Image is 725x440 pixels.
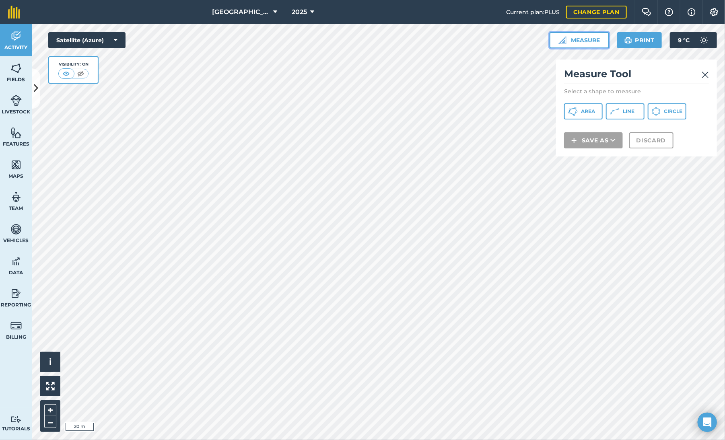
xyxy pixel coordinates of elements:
img: svg+xml;base64,PHN2ZyB4bWxucz0iaHR0cDovL3d3dy53My5vcmcvMjAwMC9zdmciIHdpZHRoPSIxNCIgaGVpZ2h0PSIyNC... [571,136,577,145]
img: svg+xml;base64,PHN2ZyB4bWxucz0iaHR0cDovL3d3dy53My5vcmcvMjAwMC9zdmciIHdpZHRoPSI1NiIgaGVpZ2h0PSI2MC... [10,62,22,74]
span: [GEOGRAPHIC_DATA] [212,7,270,17]
p: Select a shape to measure [564,87,709,95]
img: svg+xml;base64,PD94bWwgdmVyc2lvbj0iMS4wIiBlbmNvZGluZz0idXRmLTgiPz4KPCEtLSBHZW5lcmF0b3I6IEFkb2JlIE... [10,288,22,300]
button: Line [606,103,645,119]
img: A question mark icon [664,8,674,16]
button: i [40,352,60,372]
img: svg+xml;base64,PD94bWwgdmVyc2lvbj0iMS4wIiBlbmNvZGluZz0idXRmLTgiPz4KPCEtLSBHZW5lcmF0b3I6IEFkb2JlIE... [10,320,22,332]
button: Circle [648,103,686,119]
img: svg+xml;base64,PD94bWwgdmVyc2lvbj0iMS4wIiBlbmNvZGluZz0idXRmLTgiPz4KPCEtLSBHZW5lcmF0b3I6IEFkb2JlIE... [10,416,22,424]
span: 2025 [292,7,307,17]
img: Two speech bubbles overlapping with the left bubble in the forefront [642,8,651,16]
img: svg+xml;base64,PHN2ZyB4bWxucz0iaHR0cDovL3d3dy53My5vcmcvMjAwMC9zdmciIHdpZHRoPSI1NiIgaGVpZ2h0PSI2MC... [10,127,22,139]
h2: Measure Tool [564,68,709,84]
button: Satellite (Azure) [48,32,126,48]
button: 9 °C [670,32,717,48]
img: svg+xml;base64,PD94bWwgdmVyc2lvbj0iMS4wIiBlbmNvZGluZz0idXRmLTgiPz4KPCEtLSBHZW5lcmF0b3I6IEFkb2JlIE... [10,95,22,107]
span: Line [623,108,634,115]
img: svg+xml;base64,PD94bWwgdmVyc2lvbj0iMS4wIiBlbmNvZGluZz0idXRmLTgiPz4KPCEtLSBHZW5lcmF0b3I6IEFkb2JlIE... [10,255,22,267]
span: i [49,357,51,367]
span: 9 ° C [678,32,690,48]
img: svg+xml;base64,PHN2ZyB4bWxucz0iaHR0cDovL3d3dy53My5vcmcvMjAwMC9zdmciIHdpZHRoPSI1MCIgaGVpZ2h0PSI0MC... [76,70,86,78]
img: svg+xml;base64,PD94bWwgdmVyc2lvbj0iMS4wIiBlbmNvZGluZz0idXRmLTgiPz4KPCEtLSBHZW5lcmF0b3I6IEFkb2JlIE... [10,223,22,235]
img: Ruler icon [558,36,566,44]
button: Save as [564,132,623,148]
img: Four arrows, one pointing top left, one top right, one bottom right and the last bottom left [46,382,55,391]
button: Discard [629,132,674,148]
img: A cog icon [709,8,719,16]
img: svg+xml;base64,PHN2ZyB4bWxucz0iaHR0cDovL3d3dy53My5vcmcvMjAwMC9zdmciIHdpZHRoPSI1NiIgaGVpZ2h0PSI2MC... [10,159,22,171]
a: Change plan [566,6,627,19]
div: Open Intercom Messenger [698,413,717,432]
img: svg+xml;base64,PD94bWwgdmVyc2lvbj0iMS4wIiBlbmNvZGluZz0idXRmLTgiPz4KPCEtLSBHZW5lcmF0b3I6IEFkb2JlIE... [696,32,712,48]
button: Area [564,103,603,119]
button: Print [617,32,662,48]
button: Measure [550,32,609,48]
button: – [44,416,56,428]
span: Area [581,108,595,115]
img: svg+xml;base64,PD94bWwgdmVyc2lvbj0iMS4wIiBlbmNvZGluZz0idXRmLTgiPz4KPCEtLSBHZW5lcmF0b3I6IEFkb2JlIE... [10,191,22,203]
img: svg+xml;base64,PHN2ZyB4bWxucz0iaHR0cDovL3d3dy53My5vcmcvMjAwMC9zdmciIHdpZHRoPSIyMiIgaGVpZ2h0PSIzMC... [702,70,709,80]
img: svg+xml;base64,PHN2ZyB4bWxucz0iaHR0cDovL3d3dy53My5vcmcvMjAwMC9zdmciIHdpZHRoPSI1MCIgaGVpZ2h0PSI0MC... [61,70,71,78]
img: svg+xml;base64,PHN2ZyB4bWxucz0iaHR0cDovL3d3dy53My5vcmcvMjAwMC9zdmciIHdpZHRoPSIxOSIgaGVpZ2h0PSIyNC... [624,35,632,45]
img: svg+xml;base64,PHN2ZyB4bWxucz0iaHR0cDovL3d3dy53My5vcmcvMjAwMC9zdmciIHdpZHRoPSIxNyIgaGVpZ2h0PSIxNy... [688,7,696,17]
img: svg+xml;base64,PD94bWwgdmVyc2lvbj0iMS4wIiBlbmNvZGluZz0idXRmLTgiPz4KPCEtLSBHZW5lcmF0b3I6IEFkb2JlIE... [10,30,22,42]
img: fieldmargin Logo [8,6,20,19]
span: Current plan : PLUS [506,8,560,16]
span: Circle [664,108,682,115]
button: + [44,404,56,416]
div: Visibility: On [58,61,89,68]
